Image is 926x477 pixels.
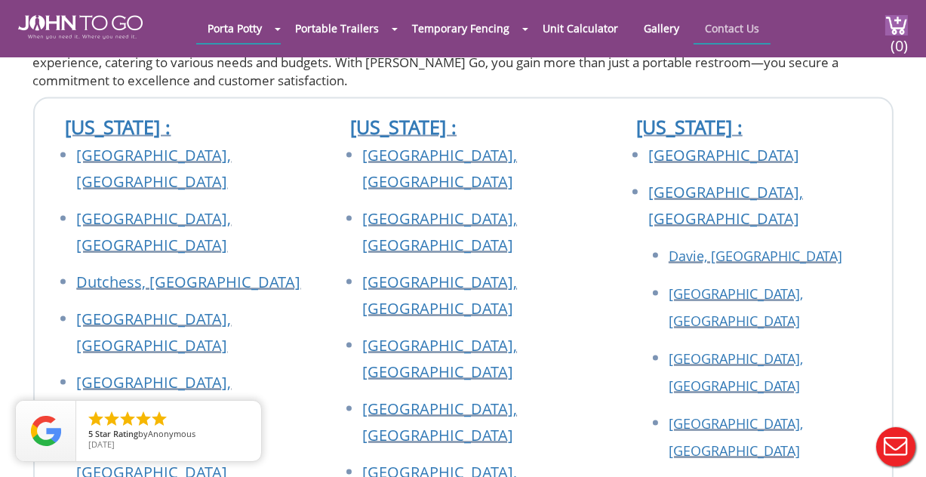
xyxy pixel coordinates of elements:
[76,208,231,255] a: [GEOGRAPHIC_DATA], [GEOGRAPHIC_DATA]
[648,182,803,229] a: [GEOGRAPHIC_DATA], [GEOGRAPHIC_DATA]
[148,428,195,439] span: Anonymous
[88,429,249,440] span: by
[196,14,273,43] a: Porta Potty
[76,145,231,192] a: [GEOGRAPHIC_DATA], [GEOGRAPHIC_DATA]
[866,417,926,477] button: Live Chat
[134,410,152,428] li: 
[669,247,842,265] a: Davie, [GEOGRAPHIC_DATA]
[18,15,143,39] img: JOHN to go
[632,14,691,43] a: Gallery
[76,272,300,292] a: Dutchess, [GEOGRAPHIC_DATA]
[362,208,517,255] a: [GEOGRAPHIC_DATA], [GEOGRAPHIC_DATA]
[648,145,799,165] a: [GEOGRAPHIC_DATA]
[362,272,517,319] a: [GEOGRAPHIC_DATA], [GEOGRAPHIC_DATA]
[669,414,803,460] a: [GEOGRAPHIC_DATA], [GEOGRAPHIC_DATA]
[401,14,521,43] a: Temporary Fencing
[362,145,517,192] a: [GEOGRAPHIC_DATA], [GEOGRAPHIC_DATA]
[65,114,171,140] a: [US_STATE] :
[362,335,517,382] a: [GEOGRAPHIC_DATA], [GEOGRAPHIC_DATA]
[88,428,93,439] span: 5
[669,349,803,395] a: [GEOGRAPHIC_DATA], [GEOGRAPHIC_DATA]
[362,399,517,445] a: [GEOGRAPHIC_DATA], [GEOGRAPHIC_DATA]
[118,410,137,428] li: 
[88,439,115,450] span: [DATE]
[150,410,168,428] li: 
[284,14,390,43] a: Portable Trailers
[885,15,908,35] img: cart a
[76,372,231,419] a: [GEOGRAPHIC_DATA], [GEOGRAPHIC_DATA]
[669,285,803,330] a: [GEOGRAPHIC_DATA], [GEOGRAPHIC_DATA]
[31,416,61,446] img: Review Rating
[103,410,121,428] li: 
[95,428,138,439] span: Star Rating
[890,23,908,56] span: (0)
[76,309,231,355] a: [GEOGRAPHIC_DATA], [GEOGRAPHIC_DATA]
[87,410,105,428] li: 
[531,14,629,43] a: Unit Calculator
[636,114,743,140] a: [US_STATE] :
[694,14,771,43] a: Contact Us
[350,114,457,140] a: [US_STATE] :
